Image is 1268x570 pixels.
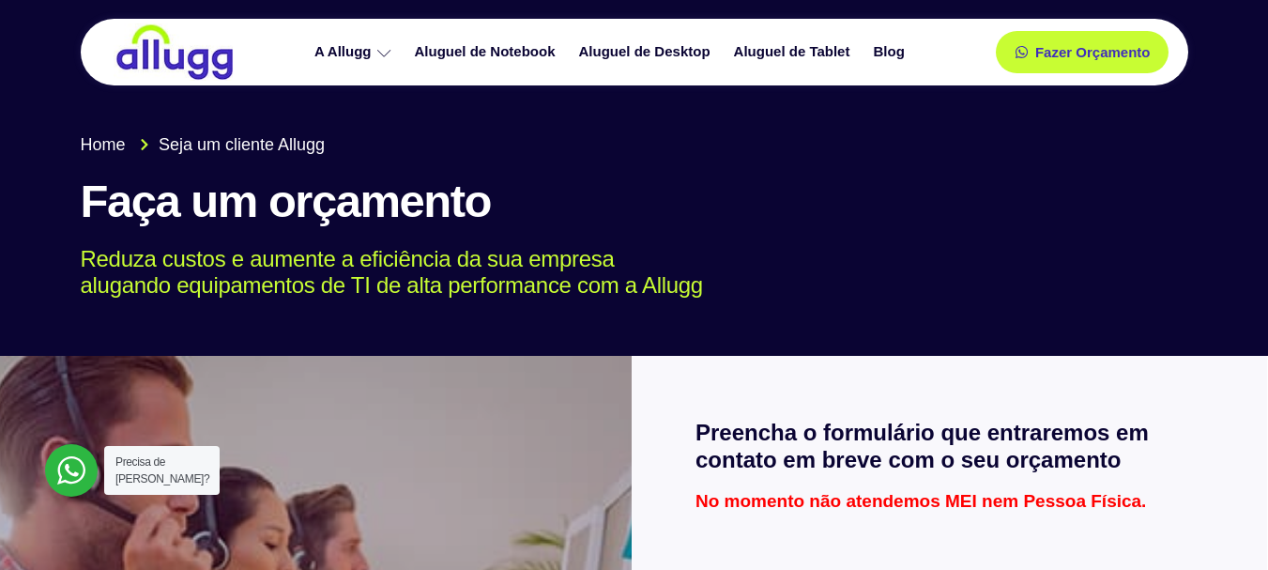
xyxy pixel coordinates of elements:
[570,36,725,69] a: Aluguel de Desktop
[996,31,1169,73] a: Fazer Orçamento
[81,246,1161,300] p: Reduza custos e aumente a eficiência da sua empresa alugando equipamentos de TI de alta performan...
[405,36,570,69] a: Aluguel de Notebook
[154,132,325,158] span: Seja um cliente Allugg
[115,455,209,485] span: Precisa de [PERSON_NAME]?
[305,36,405,69] a: A Allugg
[695,492,1204,510] p: No momento não atendemos MEI nem Pessoa Física.
[725,36,864,69] a: Aluguel de Tablet
[81,177,1188,227] h1: Faça um orçamento
[114,23,236,81] img: locação de TI é Allugg
[695,420,1204,474] h2: Preencha o formulário que entraremos em contato em breve com o seu orçamento
[863,36,918,69] a: Blog
[81,132,126,158] span: Home
[1035,45,1151,59] span: Fazer Orçamento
